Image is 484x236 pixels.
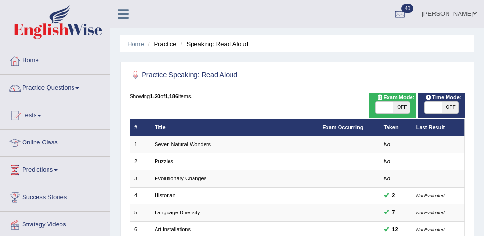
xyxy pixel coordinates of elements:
[0,47,110,71] a: Home
[155,158,173,164] a: Puzzles
[130,119,150,136] th: #
[411,119,465,136] th: Last Result
[401,4,413,13] span: 40
[384,142,390,147] em: No
[0,184,110,208] a: Success Stories
[155,226,191,232] a: Art installations
[384,158,390,164] em: No
[130,153,150,170] td: 2
[389,208,398,217] span: You can still take this question
[130,93,465,100] div: Showing of items.
[165,94,178,99] b: 1,186
[416,210,445,215] small: Not Evaluated
[155,142,211,147] a: Seven Natural Wonders
[374,94,418,102] span: Exam Mode:
[178,39,248,48] li: Speaking: Read Aloud
[0,75,110,99] a: Practice Questions
[416,175,460,183] div: –
[322,124,363,130] a: Exam Occurring
[130,187,150,204] td: 4
[150,94,160,99] b: 1-20
[442,102,459,113] span: OFF
[0,157,110,181] a: Predictions
[145,39,176,48] li: Practice
[0,212,110,236] a: Strategy Videos
[393,102,410,113] span: OFF
[416,227,445,232] small: Not Evaluated
[127,40,144,47] a: Home
[0,130,110,153] a: Online Class
[416,141,460,149] div: –
[155,210,200,215] a: Language Diversity
[389,225,401,234] span: You can still take this question
[155,192,176,198] a: Historian
[422,94,464,102] span: Time Mode:
[369,93,416,118] div: Show exams occurring in exams
[416,193,445,198] small: Not Evaluated
[155,176,206,181] a: Evolutionary Changes
[130,170,150,187] td: 3
[130,69,338,82] h2: Practice Speaking: Read Aloud
[389,191,398,200] span: You can still take this question
[416,158,460,165] div: –
[130,204,150,221] td: 5
[384,176,390,181] em: No
[0,102,110,126] a: Tests
[150,119,318,136] th: Title
[379,119,411,136] th: Taken
[130,136,150,153] td: 1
